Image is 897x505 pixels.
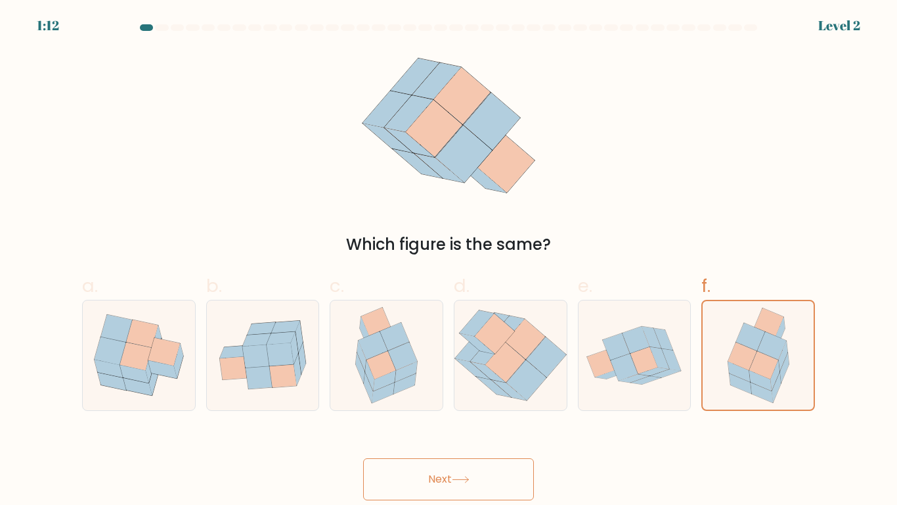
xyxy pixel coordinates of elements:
div: 1:12 [37,16,59,36]
span: b. [206,273,222,299]
button: Next [363,458,534,500]
span: d. [454,273,470,299]
span: f. [701,273,711,299]
span: c. [330,273,344,299]
span: a. [82,273,98,299]
span: e. [578,273,592,299]
div: Which figure is the same? [90,233,807,256]
div: Level 2 [818,16,860,36]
